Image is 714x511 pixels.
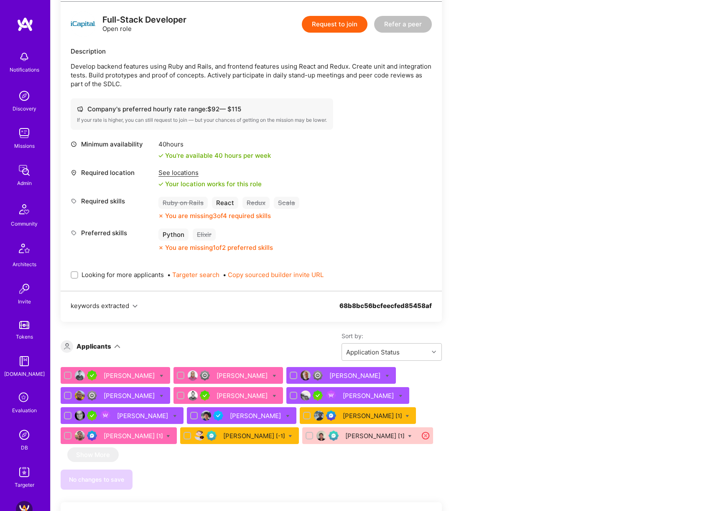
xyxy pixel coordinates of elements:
i: icon CloseOrange [158,213,163,218]
div: You're available 40 hours per week [158,151,271,160]
img: Evaluation Call Booked [326,411,336,421]
sup: [-1] [276,431,285,440]
i: Bulk Status Update [399,394,403,398]
div: Evaluation [12,406,37,415]
div: Targeter [15,480,34,489]
div: Required skills [71,197,154,205]
img: Community [14,199,34,219]
img: Been on Mission [100,411,110,421]
img: A.Teamer in Residence [200,390,210,401]
div: Open role [102,15,186,33]
img: logo [17,17,33,32]
div: Full-Stack Developer [102,15,186,24]
sup: [1] [398,431,405,440]
div: DB [21,443,28,452]
img: Limited Access [313,370,323,380]
div: 68b8bc56bcfeecfed85458af [339,301,432,320]
img: teamwork [16,125,33,141]
img: User Avatar [201,411,211,421]
div: Required location [71,168,154,177]
i: Bulk Status Update [173,414,177,418]
div: Admin [17,179,32,187]
div: Your location works for this role [158,180,262,188]
img: Admin Search [16,426,33,443]
div: If your rate is higher, you can still request to join — but your chances of getting on the missio... [77,117,327,123]
button: Targeter search [172,270,219,279]
img: tokens [19,321,29,329]
i: Bulk Status Update [286,414,290,418]
div: 40 hours [158,140,271,149]
i: icon Cash [77,106,83,112]
img: User Avatar [316,431,326,441]
div: You are missing 3 of 4 required skills [165,211,271,220]
div: Invite [18,297,31,306]
div: Elixir [193,229,216,241]
div: [PERSON_NAME] [117,411,170,420]
div: Architects [13,260,36,269]
i: Bulk Status Update [408,434,412,438]
img: Evaluation Call Pending [329,431,339,441]
img: User Avatar [75,411,85,421]
div: [PERSON_NAME] [223,431,285,440]
img: User Avatar [314,411,324,421]
div: See locations [158,168,262,177]
img: Evaluation Call Booked [87,431,97,441]
span: Looking for more applicants [82,270,164,279]
img: Evaluation Call Pending [207,431,217,441]
img: logo [71,12,96,37]
img: A.Teamer in Residence [313,390,323,401]
i: icon Chevron [133,304,138,309]
div: Application Status [346,348,400,357]
img: discovery [16,87,33,104]
i: Bulk Status Update [288,434,292,438]
div: Description [71,47,432,56]
div: Discovery [13,104,36,113]
div: Redux [242,197,270,209]
img: guide book [16,353,33,370]
i: icon CloseOrange [158,245,163,250]
img: admin teamwork [16,162,33,179]
img: User Avatar [301,390,311,401]
div: [PERSON_NAME] [345,431,405,440]
div: You are missing 1 of 2 preferred skills [165,243,273,252]
i: icon Check [158,182,163,187]
div: [PERSON_NAME] [217,371,269,380]
button: Request to join [302,16,367,33]
i: Bulk Status Update [385,374,389,378]
div: Ruby on Rails [158,197,208,209]
label: Sort by: [342,332,442,340]
i: icon CloseRedCircle [421,431,431,441]
div: [PERSON_NAME] [104,431,163,440]
i: icon Tag [71,198,77,204]
div: [PERSON_NAME] [217,391,269,400]
p: Develop backend features using Ruby and Rails, and frontend features using React and Redux. Creat... [71,62,432,88]
img: Limited Access [87,390,97,401]
div: Missions [14,141,35,150]
div: Applicants [76,342,111,351]
div: [PERSON_NAME] [230,411,283,420]
span: • [167,270,219,279]
img: A.Teamer in Residence [87,411,97,421]
div: Community [11,219,38,228]
div: Tokens [16,332,33,341]
div: Preferred skills [71,229,154,237]
i: icon Location [71,169,77,176]
i: Bulk Status Update [273,394,276,398]
div: React [212,197,238,209]
div: [PERSON_NAME] [343,391,395,400]
button: Show More [67,447,119,462]
div: [PERSON_NAME] [343,411,402,420]
div: Scala [274,197,299,209]
img: Been on Mission [326,390,336,401]
img: Invite [16,280,33,297]
i: Bulk Status Update [160,394,163,398]
img: User Avatar [75,370,85,380]
i: Bulk Status Update [160,374,163,378]
div: Notifications [10,65,39,74]
div: [PERSON_NAME] [329,371,382,380]
img: bell [16,49,33,65]
img: User Avatar [75,431,85,441]
i: icon ArrowDown [114,343,120,349]
i: icon Chevron [432,350,436,354]
div: [PERSON_NAME] [104,391,156,400]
